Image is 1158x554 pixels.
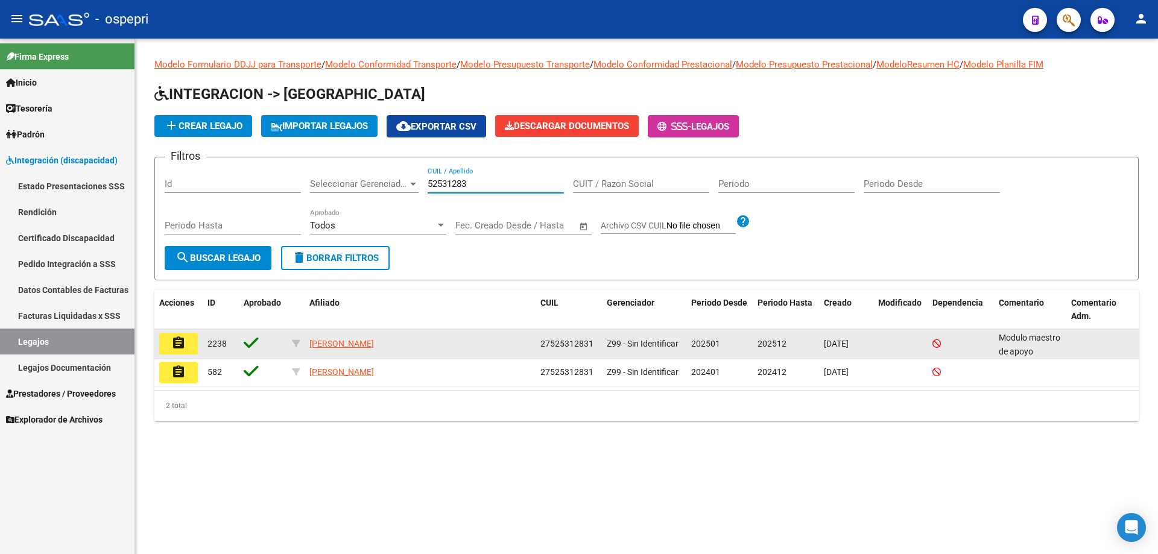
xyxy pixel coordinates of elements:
datatable-header-cell: Periodo Hasta [753,290,819,330]
span: Periodo Hasta [758,298,812,307]
span: 202412 [758,367,786,377]
datatable-header-cell: Afiliado [305,290,536,330]
a: Modelo Presupuesto Prestacional [736,59,873,70]
datatable-header-cell: Gerenciador [602,290,686,330]
span: - [657,121,691,132]
a: Modelo Conformidad Transporte [325,59,457,70]
button: Exportar CSV [387,115,486,137]
span: Comentario [999,298,1044,307]
input: Archivo CSV CUIL [666,221,736,231]
datatable-header-cell: Creado [819,290,873,330]
button: Open calendar [577,219,591,233]
mat-icon: assignment [171,336,186,350]
a: Modelo Planilla FIM [963,59,1043,70]
mat-icon: help [736,214,750,228]
a: ModeloResumen HC [876,59,960,70]
span: Comentario Adm. [1071,298,1116,321]
span: Afiliado [309,298,340,307]
span: Periodo Desde [691,298,747,307]
div: 2 total [154,391,1139,421]
span: CUIL [540,298,558,307]
span: 27525312831 [540,339,593,348]
span: - ospepri [95,6,148,33]
span: IMPORTAR LEGAJOS [271,121,368,131]
mat-icon: delete [292,250,306,265]
button: Buscar Legajo [165,246,271,270]
button: Borrar Filtros [281,246,390,270]
span: 582 [207,367,222,377]
span: ID [207,298,215,307]
span: [DATE] [824,339,849,348]
button: -Legajos [648,115,739,137]
span: Gerenciador [607,298,654,307]
button: Descargar Documentos [495,115,639,137]
mat-icon: assignment [171,365,186,379]
button: IMPORTAR LEGAJOS [261,115,378,137]
span: Z99 - Sin Identificar [607,339,679,348]
datatable-header-cell: Modificado [873,290,928,330]
span: Z99 - Sin Identificar [607,367,679,377]
span: Firma Express [6,50,69,63]
mat-icon: menu [10,11,24,26]
span: Inicio [6,76,37,89]
datatable-header-cell: Periodo Desde [686,290,753,330]
mat-icon: search [176,250,190,265]
span: Integración (discapacidad) [6,154,118,167]
span: Borrar Filtros [292,253,379,263]
span: 202512 [758,339,786,348]
span: Buscar Legajo [176,253,261,263]
mat-icon: add [164,118,179,133]
span: Acciones [159,298,194,307]
span: [PERSON_NAME] [309,339,374,348]
span: 202401 [691,367,720,377]
mat-icon: cloud_download [396,119,411,133]
span: Creado [824,298,852,307]
datatable-header-cell: CUIL [536,290,602,330]
span: Dependencia [932,298,983,307]
mat-icon: person [1134,11,1148,26]
span: 202501 [691,339,720,348]
span: Todos [310,220,335,231]
span: Crear Legajo [164,121,242,131]
span: Modificado [878,298,922,307]
span: [PERSON_NAME] [309,367,374,377]
span: Legajos [691,121,729,132]
datatable-header-cell: Comentario [994,290,1066,330]
input: Fecha fin [515,220,574,231]
span: Seleccionar Gerenciador [310,178,408,189]
span: INTEGRACION -> [GEOGRAPHIC_DATA] [154,86,425,102]
div: Open Intercom Messenger [1117,513,1146,542]
span: 27525312831 [540,367,593,377]
span: Padrón [6,128,45,141]
input: Fecha inicio [455,220,504,231]
a: Modelo Presupuesto Transporte [460,59,590,70]
span: Archivo CSV CUIL [601,221,666,230]
span: Exportar CSV [396,121,476,132]
datatable-header-cell: Acciones [154,290,203,330]
datatable-header-cell: ID [203,290,239,330]
div: / / / / / / [154,58,1139,421]
h3: Filtros [165,148,206,165]
span: Modulo maestro de apoyo mensual (febrero/diciembre 2025) Docente Jofre Lorena 8 sesiones de fonoa... [999,333,1063,521]
a: Modelo Formulario DDJJ para Transporte [154,59,321,70]
span: Explorador de Archivos [6,413,103,426]
button: Crear Legajo [154,115,252,137]
span: Tesorería [6,102,52,115]
span: 2238 [207,339,227,348]
datatable-header-cell: Dependencia [928,290,994,330]
span: Aprobado [244,298,281,307]
a: Modelo Conformidad Prestacional [593,59,732,70]
span: [DATE] [824,367,849,377]
span: Prestadores / Proveedores [6,387,116,400]
span: Descargar Documentos [505,121,629,131]
datatable-header-cell: Comentario Adm. [1066,290,1139,330]
datatable-header-cell: Aprobado [239,290,287,330]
